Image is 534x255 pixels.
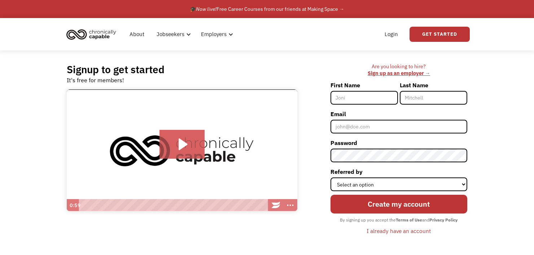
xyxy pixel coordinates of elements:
[331,63,467,76] div: Are you looking to hire? ‍
[159,130,205,159] button: Play Video: Introducing Chronically Capable
[283,199,297,211] button: Show more buttons
[201,30,227,39] div: Employers
[396,217,422,223] strong: Terms of Use
[400,91,467,105] input: Mitchell
[196,6,216,12] em: Now live!
[331,120,467,133] input: john@doe.com
[331,79,467,237] form: Member-Signup-Form
[197,23,235,46] div: Employers
[361,225,436,237] a: I already have an account
[367,227,431,235] div: I already have an account
[331,79,398,91] label: First Name
[64,26,118,42] img: Chronically Capable logo
[331,166,467,177] label: Referred by
[400,79,467,91] label: Last Name
[368,70,430,76] a: Sign up as an employer →
[190,5,344,13] div: 🎓 Free Career Courses from our friends at Making Space →
[157,30,184,39] div: Jobseekers
[410,27,470,42] a: Get Started
[331,137,467,149] label: Password
[64,26,122,42] a: home
[331,108,467,120] label: Email
[125,23,149,46] a: About
[336,215,461,225] div: By signing up you accept the and
[67,76,124,84] div: It's free for members!
[429,217,458,223] strong: Privacy Policy
[152,23,193,46] div: Jobseekers
[268,199,283,211] a: Wistia Logo -- Learn More
[67,89,297,211] img: Introducing Chronically Capable
[83,199,265,211] div: Playbar
[331,195,467,214] input: Create my account
[331,91,398,105] input: Joni
[380,23,402,46] a: Login
[67,63,165,76] h2: Signup to get started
